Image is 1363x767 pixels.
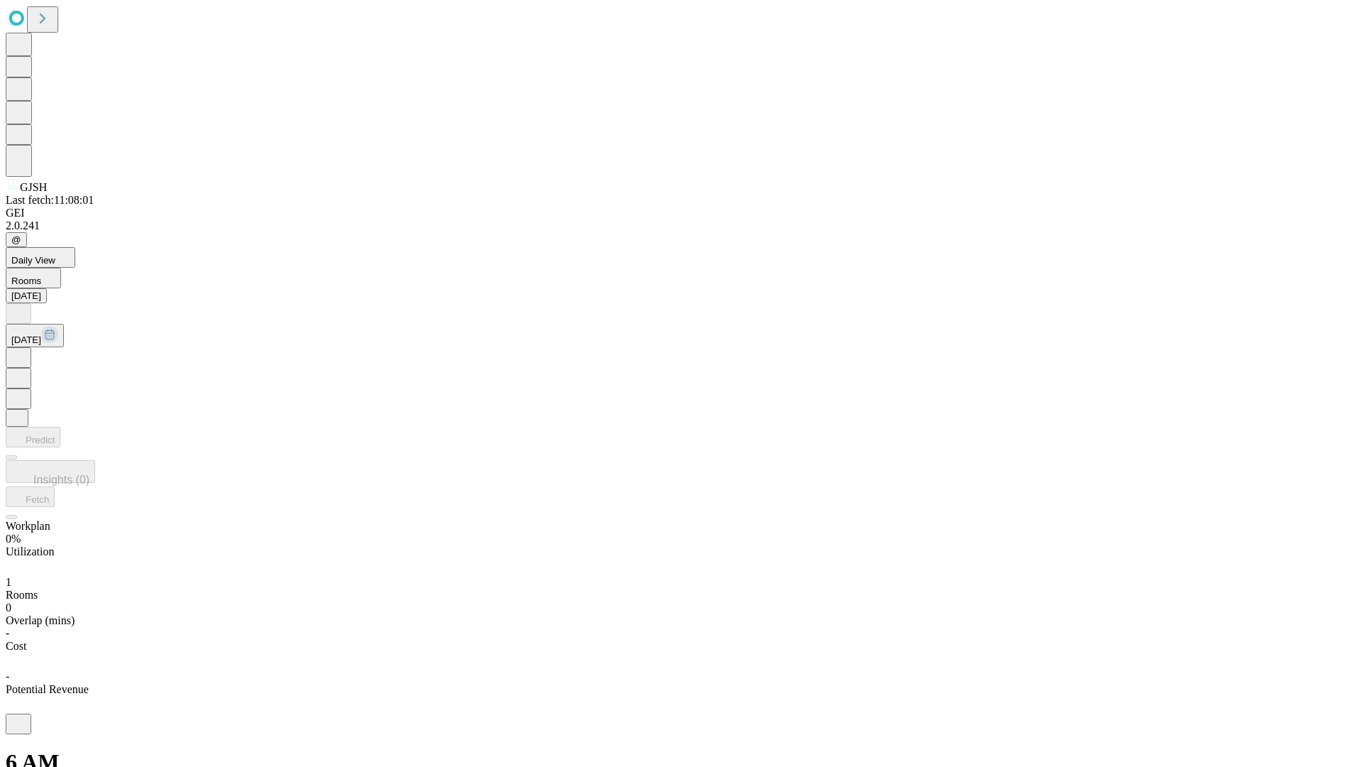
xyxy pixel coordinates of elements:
button: Insights (0) [6,460,95,483]
span: 0% [6,533,21,545]
span: [DATE] [11,334,41,345]
span: GJSH [20,181,47,193]
button: [DATE] [6,288,47,303]
span: 1 [6,576,11,588]
button: Rooms [6,268,61,288]
span: - [6,627,9,639]
span: 0 [6,602,11,614]
button: [DATE] [6,324,64,347]
span: Overlap (mins) [6,614,75,626]
button: Predict [6,427,60,447]
div: 2.0.241 [6,219,1357,232]
span: Last fetch: 11:08:01 [6,194,94,206]
span: Workplan [6,520,50,532]
span: Daily View [11,255,55,266]
span: - [6,670,9,682]
button: Daily View [6,247,75,268]
span: Insights (0) [33,474,89,486]
span: Rooms [11,276,41,286]
button: Fetch [6,486,55,507]
span: Rooms [6,589,38,601]
button: @ [6,232,27,247]
span: @ [11,234,21,245]
div: GEI [6,207,1357,219]
span: Potential Revenue [6,683,89,695]
span: Utilization [6,545,54,557]
span: Cost [6,640,26,652]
